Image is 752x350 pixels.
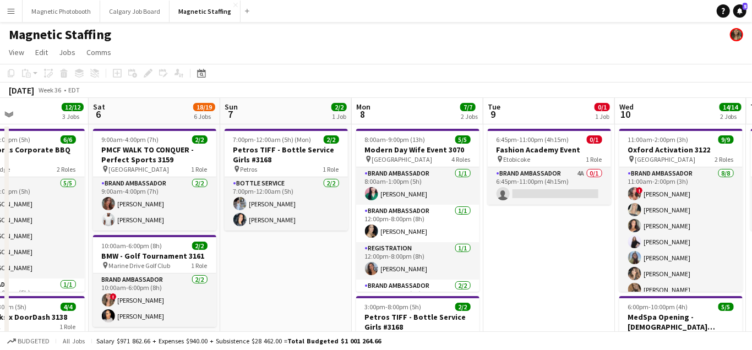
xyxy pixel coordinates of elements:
[82,45,116,59] a: Comms
[18,337,50,345] span: Budgeted
[23,1,100,22] button: Magnetic Photobooth
[86,47,111,57] span: Comms
[55,45,80,59] a: Jobs
[6,335,51,347] button: Budgeted
[730,28,743,41] app-user-avatar: Bianca Fantauzzi
[35,47,48,57] span: Edit
[733,4,746,18] a: 5
[61,337,87,345] span: All jobs
[9,26,111,43] h1: Magnetic Staffing
[31,45,52,59] a: Edit
[170,1,241,22] button: Magnetic Staffing
[743,3,748,10] span: 5
[96,337,381,345] div: Salary $971 862.66 + Expenses $940.00 + Subsistence $28 462.00 =
[4,45,29,59] a: View
[287,337,381,345] span: Total Budgeted $1 001 264.66
[100,1,170,22] button: Calgary Job Board
[9,47,24,57] span: View
[59,47,75,57] span: Jobs
[68,86,80,94] div: EDT
[36,86,64,94] span: Week 36
[9,85,34,96] div: [DATE]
